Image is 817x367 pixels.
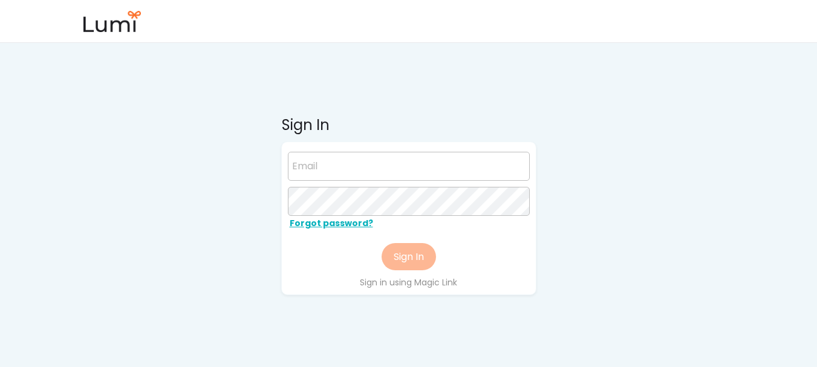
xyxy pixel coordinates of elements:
[282,115,536,135] div: Sign In
[382,243,436,270] button: Sign In
[288,152,530,181] input: Email
[358,276,459,288] div: Sign in using Magic Link
[82,11,142,32] img: lumi-small.png
[288,216,409,232] div: Forgot password?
